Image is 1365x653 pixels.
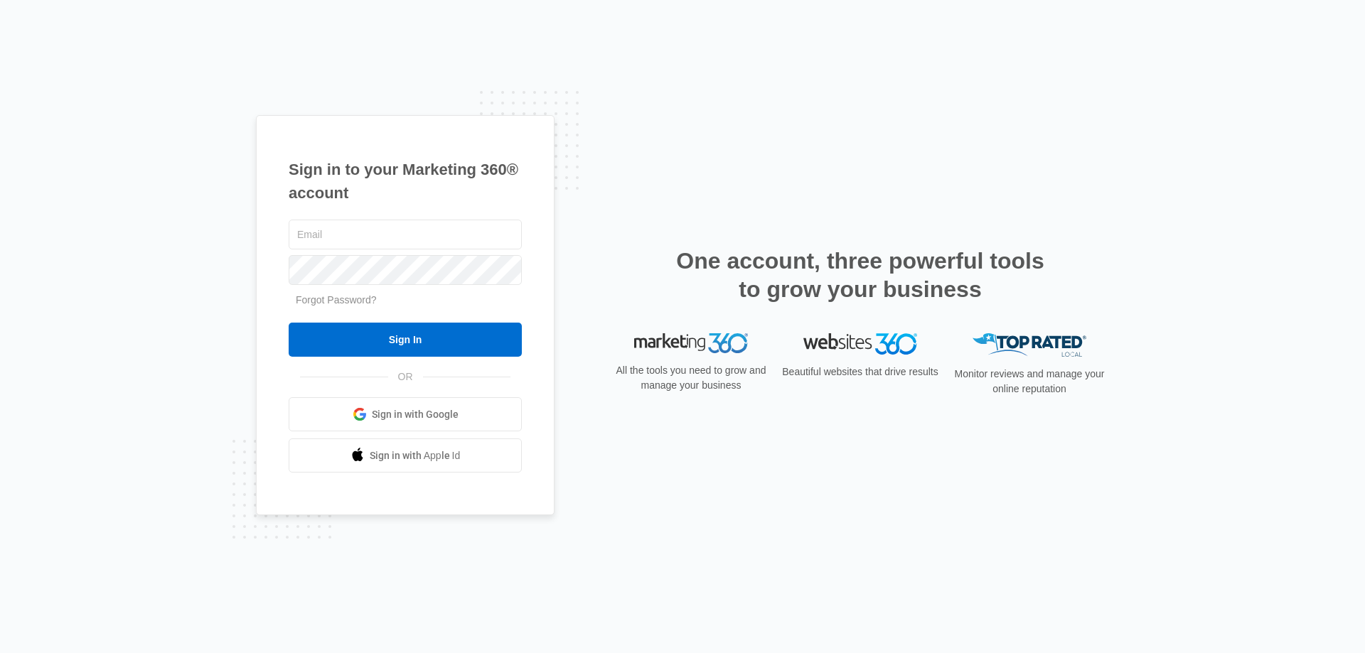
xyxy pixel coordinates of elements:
[370,448,461,463] span: Sign in with Apple Id
[289,397,522,431] a: Sign in with Google
[781,365,940,379] p: Beautiful websites that drive results
[372,407,459,422] span: Sign in with Google
[296,294,377,306] a: Forgot Password?
[803,333,917,354] img: Websites 360
[289,438,522,473] a: Sign in with Apple Id
[634,333,748,353] img: Marketing 360
[289,220,522,249] input: Email
[672,247,1049,303] h2: One account, three powerful tools to grow your business
[950,367,1109,396] p: Monitor reviews and manage your online reputation
[289,323,522,357] input: Sign In
[289,158,522,205] h1: Sign in to your Marketing 360® account
[388,369,423,384] span: OR
[973,333,1086,357] img: Top Rated Local
[611,363,771,393] p: All the tools you need to grow and manage your business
